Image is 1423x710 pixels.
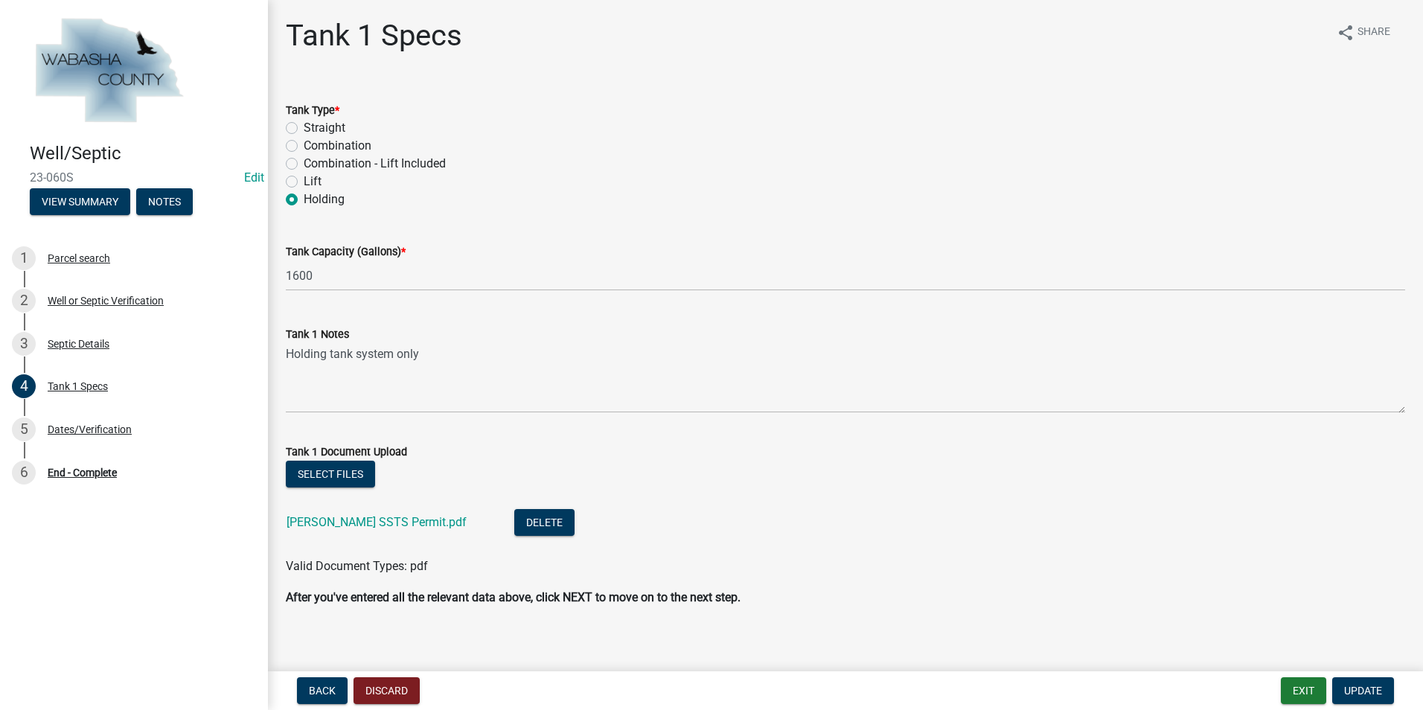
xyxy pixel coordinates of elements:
label: Holding [304,191,345,208]
button: Back [297,677,348,704]
i: share [1337,24,1355,42]
div: Well or Septic Verification [48,295,164,306]
strong: After you've entered all the relevant data above, click NEXT to move on to the next step. [286,590,741,604]
label: Straight [304,119,345,137]
label: Tank Capacity (Gallons) [286,247,406,258]
label: Combination [304,137,371,155]
button: View Summary [30,188,130,215]
div: Septic Details [48,339,109,349]
button: Select files [286,461,375,487]
span: 23-060S [30,170,238,185]
h1: Tank 1 Specs [286,18,462,54]
label: Tank 1 Notes [286,330,349,340]
div: 4 [12,374,36,398]
span: Back [309,685,336,697]
button: shareShare [1325,18,1402,47]
div: Parcel search [48,253,110,263]
img: Wabasha County, Minnesota [30,16,188,127]
div: 3 [12,332,36,356]
wm-modal-confirm: Delete Document [514,516,575,531]
a: [PERSON_NAME] SSTS Permit.pdf [287,515,467,529]
wm-modal-confirm: Edit Application Number [244,170,264,185]
span: Update [1344,685,1382,697]
span: Valid Document Types: pdf [286,559,428,573]
div: End - Complete [48,467,117,478]
button: Exit [1281,677,1326,704]
label: Combination - Lift Included [304,155,446,173]
wm-modal-confirm: Summary [30,196,130,208]
h4: Well/Septic [30,143,256,164]
button: Delete [514,509,575,536]
a: Edit [244,170,264,185]
span: Share [1358,24,1390,42]
div: 6 [12,461,36,484]
div: 1 [12,246,36,270]
button: Notes [136,188,193,215]
label: Lift [304,173,322,191]
button: Discard [354,677,420,704]
div: 2 [12,289,36,313]
label: Tank 1 Document Upload [286,447,407,458]
div: 5 [12,418,36,441]
button: Update [1332,677,1394,704]
div: Dates/Verification [48,424,132,435]
label: Tank Type [286,106,339,116]
div: Tank 1 Specs [48,381,108,391]
wm-modal-confirm: Notes [136,196,193,208]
